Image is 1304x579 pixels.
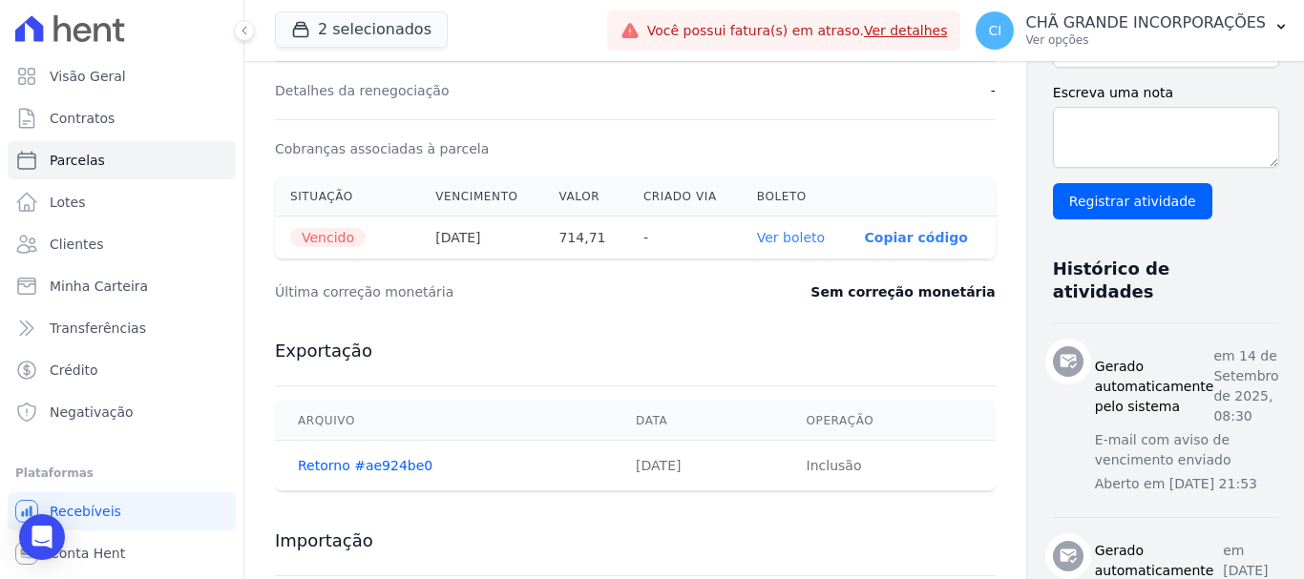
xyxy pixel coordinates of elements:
[275,402,613,441] th: Arquivo
[298,458,432,473] a: Retorno #ae924be0
[543,217,627,259] th: 714,71
[8,393,236,431] a: Negativação
[50,235,103,254] span: Clientes
[8,267,236,305] a: Minha Carteira
[50,502,121,521] span: Recebíveis
[50,544,125,563] span: Conta Hent
[1053,183,1212,219] input: Registrar atividade
[1025,13,1266,32] p: CHÃ GRANDE INCORPORAÇÕES
[8,309,236,347] a: Transferências
[647,21,948,41] span: Você possui fatura(s) em atraso.
[50,109,115,128] span: Contratos
[1095,430,1279,470] p: E-mail com aviso de vencimento enviado
[50,277,148,296] span: Minha Carteira
[8,99,236,137] a: Contratos
[50,193,86,212] span: Lotes
[543,177,627,217] th: Valor
[290,228,366,247] span: Vencido
[19,514,65,560] div: Open Intercom Messenger
[810,282,995,301] dd: Sem correção monetária
[1025,32,1266,48] p: Ver opções
[8,534,236,572] a: Conta Hent
[50,361,98,380] span: Crédito
[742,177,850,217] th: Boleto
[275,340,996,362] h3: Exportação
[50,319,146,338] span: Transferências
[1095,357,1214,417] h3: Gerado automaticamente pelo sistema
[1053,258,1264,303] h3: Histórico de atividades
[8,183,236,221] a: Lotes
[50,67,126,86] span: Visão Geral
[50,403,134,422] span: Negativação
[784,441,996,491] td: Inclusão
[275,81,450,100] dt: Detalhes da renegociação
[420,177,543,217] th: Vencimento
[275,139,489,158] dt: Cobranças associadas à parcela
[613,441,783,491] td: [DATE]
[50,151,105,170] span: Parcelas
[275,11,448,48] button: 2 selecionados
[960,4,1304,57] button: CI CHÃ GRANDE INCORPORAÇÕES Ver opções
[15,462,228,485] div: Plataformas
[8,492,236,530] a: Recebíveis
[1213,346,1278,426] p: em 14 de Setembro de 2025, 08:30
[991,81,996,100] dd: -
[628,177,742,217] th: Criado via
[8,57,236,95] a: Visão Geral
[757,230,825,245] a: Ver boleto
[989,24,1002,37] span: CI
[275,177,420,217] th: Situação
[8,141,236,179] a: Parcelas
[613,402,783,441] th: Data
[628,217,742,259] th: -
[8,225,236,263] a: Clientes
[864,23,948,38] a: Ver detalhes
[275,282,701,301] dt: Última correção monetária
[8,351,236,389] a: Crédito
[1053,83,1279,103] label: Escreva uma nota
[865,230,968,245] button: Copiar código
[1095,474,1279,494] p: Aberto em [DATE] 21:53
[784,402,996,441] th: Operação
[420,217,543,259] th: [DATE]
[275,529,996,552] h3: Importação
